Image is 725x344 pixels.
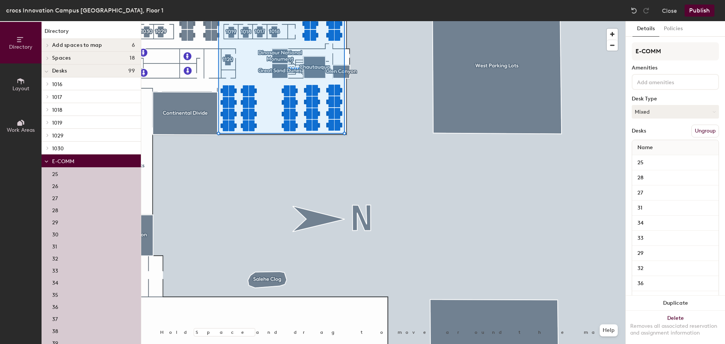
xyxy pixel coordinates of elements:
[632,21,659,37] button: Details
[52,158,74,165] span: E-COMM
[634,188,717,198] input: Unnamed desk
[52,81,62,88] span: 1016
[52,265,58,274] p: 33
[632,65,719,71] div: Amenities
[634,233,717,244] input: Unnamed desk
[52,181,58,190] p: 26
[52,169,58,177] p: 25
[52,94,62,100] span: 1017
[52,42,102,48] span: Add spaces to map
[9,44,32,50] span: Directory
[52,253,58,262] p: 32
[12,85,29,92] span: Layout
[52,145,64,152] span: 1030
[52,68,67,74] span: Desks
[52,205,58,214] p: 28
[632,105,719,119] button: Mixed
[636,77,703,86] input: Add amenities
[634,173,717,183] input: Unnamed desk
[634,278,717,289] input: Unnamed desk
[659,21,687,37] button: Policies
[634,218,717,228] input: Unnamed desk
[42,27,141,39] h1: Directory
[52,217,58,226] p: 29
[132,42,135,48] span: 6
[662,5,677,17] button: Close
[691,125,719,137] button: Ungroup
[6,6,164,15] div: crocs Innovation Campus [GEOGRAPHIC_DATA], Floor 1
[642,7,650,14] img: Redo
[632,128,646,134] div: Desks
[634,248,717,259] input: Unnamed desk
[52,302,58,310] p: 36
[52,278,58,286] p: 34
[626,296,725,311] button: Duplicate
[634,141,657,154] span: Name
[634,157,717,168] input: Unnamed desk
[632,96,719,102] div: Desk Type
[630,323,720,336] div: Removes all associated reservation and assignment information
[52,229,59,238] p: 30
[52,193,58,202] p: 27
[52,55,71,61] span: Spaces
[626,311,725,344] button: DeleteRemoves all associated reservation and assignment information
[52,326,58,335] p: 38
[600,324,618,336] button: Help
[52,241,57,250] p: 31
[52,120,62,126] span: 1019
[52,314,58,322] p: 37
[634,263,717,274] input: Unnamed desk
[634,293,717,304] input: Unnamed desk
[52,107,62,113] span: 1018
[52,290,58,298] p: 35
[634,203,717,213] input: Unnamed desk
[630,7,638,14] img: Undo
[7,127,35,133] span: Work Areas
[128,68,135,74] span: 99
[685,5,714,17] button: Publish
[52,133,63,139] span: 1029
[130,55,135,61] span: 18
